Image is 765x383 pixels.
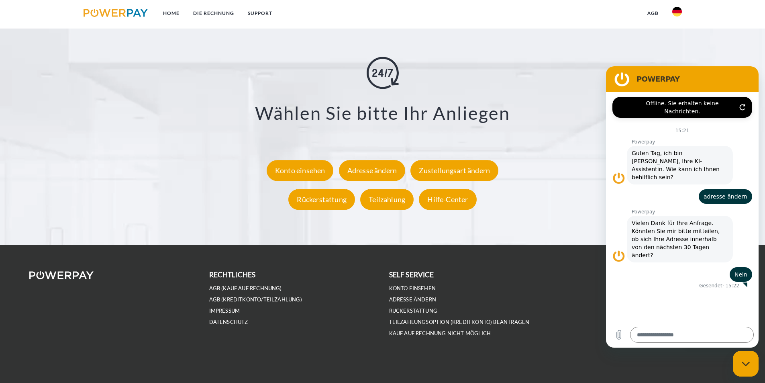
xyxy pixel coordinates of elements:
[339,160,406,181] div: Adresse ändern
[358,195,416,204] a: Teilzahlung
[29,271,94,279] img: logo-powerpay-white.svg
[337,166,408,175] a: Adresse ändern
[286,195,357,204] a: Rückerstattung
[606,66,759,348] iframe: Messaging-Fenster
[389,285,436,292] a: Konto einsehen
[419,189,476,210] div: Hilfe-Center
[408,166,500,175] a: Zustellungsart ändern
[265,166,336,175] a: Konto einsehen
[241,6,279,20] a: SUPPORT
[733,351,759,377] iframe: Schaltfläche zum Öffnen des Messaging-Fensters; Konversation läuft
[389,307,438,314] a: Rückerstattung
[672,7,682,16] img: de
[186,6,241,20] a: DIE RECHNUNG
[209,319,248,326] a: DATENSCHUTZ
[84,9,148,17] img: logo-powerpay.svg
[209,270,256,279] b: rechtliches
[267,160,334,181] div: Konto einsehen
[389,330,491,337] a: Kauf auf Rechnung nicht möglich
[209,307,240,314] a: IMPRESSUM
[389,319,530,326] a: Teilzahlungsoption (KREDITKONTO) beantragen
[410,160,498,181] div: Zustellungsart ändern
[641,6,665,20] a: agb
[417,195,478,204] a: Hilfe-Center
[209,296,302,303] a: AGB (Kreditkonto/Teilzahlung)
[288,189,355,210] div: Rückerstattung
[48,102,717,124] h3: Wählen Sie bitte Ihr Anliegen
[360,189,414,210] div: Teilzahlung
[389,296,437,303] a: Adresse ändern
[156,6,186,20] a: Home
[367,57,399,89] img: online-shopping.svg
[209,285,282,292] a: AGB (Kauf auf Rechnung)
[389,270,434,279] b: self service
